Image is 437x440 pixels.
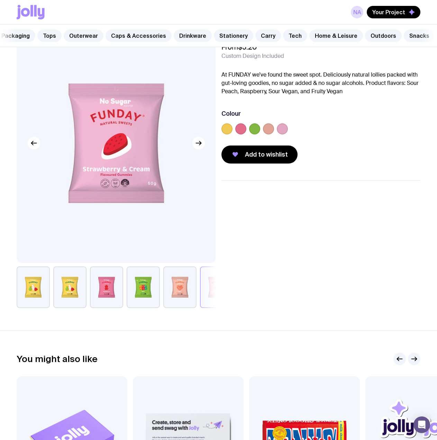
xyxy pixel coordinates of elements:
a: NA [351,6,363,18]
button: Your Project [367,6,420,18]
span: Custom Design Included [221,53,284,60]
a: Outdoors [365,29,402,42]
a: Stationery [214,29,253,42]
a: Outerwear [64,29,103,42]
a: Drinkware [174,29,212,42]
button: Add to wishlist [221,146,298,164]
a: Carry [255,29,281,42]
span: From [221,43,257,51]
a: Tech [283,29,307,42]
h2: You might also like [17,354,98,364]
span: $5.20 [238,43,257,52]
span: Add to wishlist [245,150,288,159]
a: Home & Leisure [309,29,363,42]
p: At FUNDAY we’ve found the sweet spot. Deliciously natural lollies packed with gut-loving goodies,... [221,71,421,96]
span: Your Project [372,9,405,16]
a: Tops [37,29,62,42]
a: Snacks [404,29,435,42]
h3: Colour [221,109,241,118]
a: Caps & Accessories [106,29,172,42]
div: Open Intercom Messenger [413,416,430,433]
